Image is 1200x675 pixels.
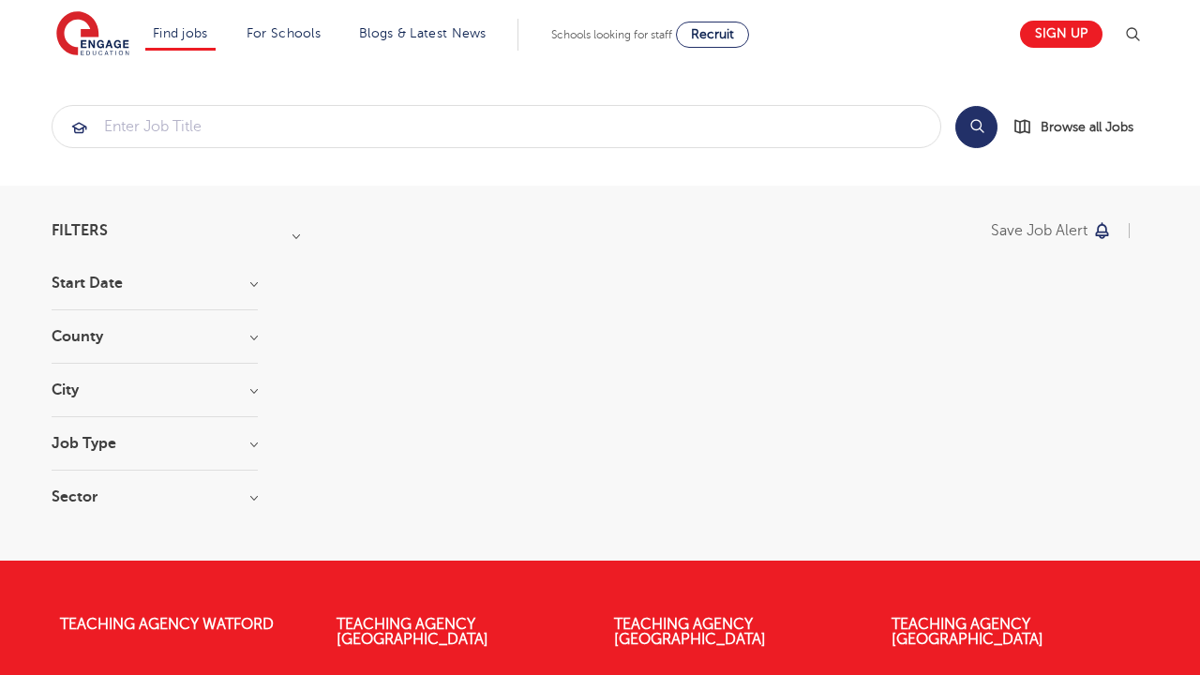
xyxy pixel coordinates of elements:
[1012,116,1148,138] a: Browse all Jobs
[614,616,766,648] a: Teaching Agency [GEOGRAPHIC_DATA]
[153,26,208,40] a: Find jobs
[52,489,258,504] h3: Sector
[955,106,997,148] button: Search
[247,26,321,40] a: For Schools
[52,106,940,147] input: Submit
[60,616,274,633] a: Teaching Agency Watford
[991,223,1087,238] p: Save job alert
[551,28,672,41] span: Schools looking for staff
[892,616,1043,648] a: Teaching Agency [GEOGRAPHIC_DATA]
[359,26,487,40] a: Blogs & Latest News
[52,329,258,344] h3: County
[52,223,108,238] span: Filters
[52,276,258,291] h3: Start Date
[676,22,749,48] a: Recruit
[52,105,941,148] div: Submit
[691,27,734,41] span: Recruit
[52,436,258,451] h3: Job Type
[1020,21,1102,48] a: Sign up
[1041,116,1133,138] span: Browse all Jobs
[52,382,258,397] h3: City
[991,223,1112,238] button: Save job alert
[337,616,488,648] a: Teaching Agency [GEOGRAPHIC_DATA]
[56,11,129,58] img: Engage Education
